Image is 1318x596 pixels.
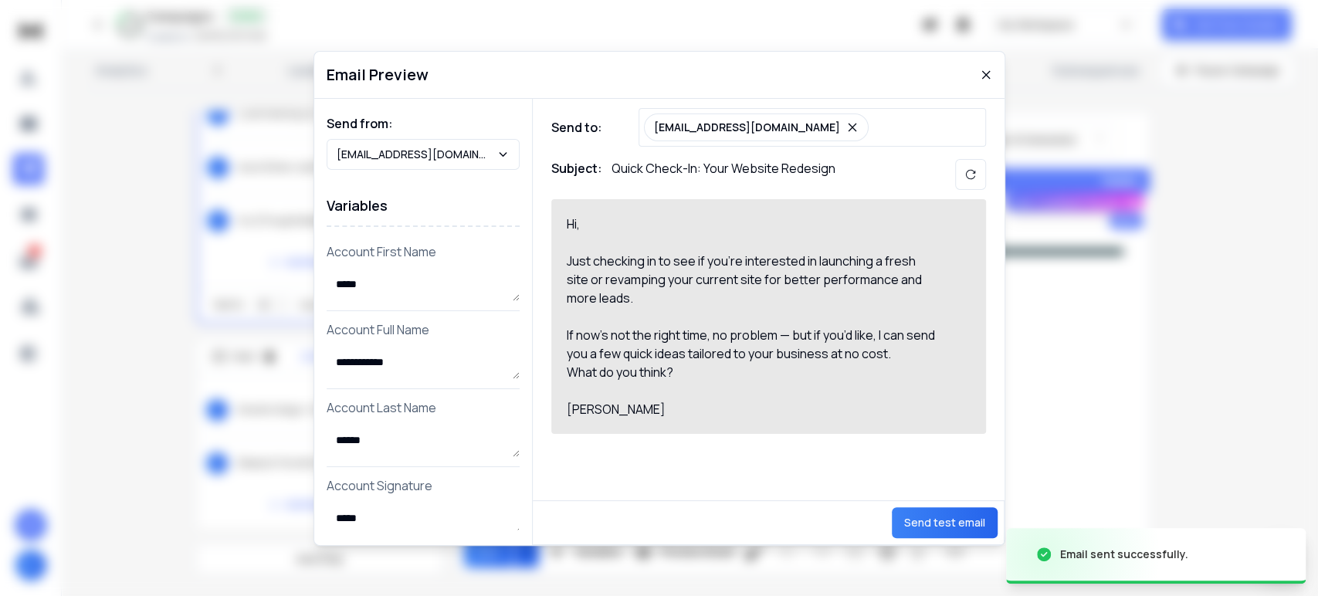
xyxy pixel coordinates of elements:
p: Account First Name [327,242,520,261]
p: Account Signature [327,476,520,495]
p: Quick Check-In: Your Website Redesign [612,159,835,190]
div: Hi, Just checking in to see if you’re interested in launching a fresh site or revamping your curr... [567,215,953,418]
p: Account Full Name [327,320,520,339]
p: [EMAIL_ADDRESS][DOMAIN_NAME] [337,147,496,162]
h1: Subject: [551,159,602,190]
p: Account Last Name [327,398,520,417]
button: Send test email [892,507,998,538]
h1: Variables [327,185,520,227]
p: [EMAIL_ADDRESS][DOMAIN_NAME] [654,120,840,135]
div: Email sent successfully. [1060,547,1188,562]
h1: Send from: [327,114,520,133]
h1: Email Preview [327,64,429,86]
h1: Send to: [551,118,613,137]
